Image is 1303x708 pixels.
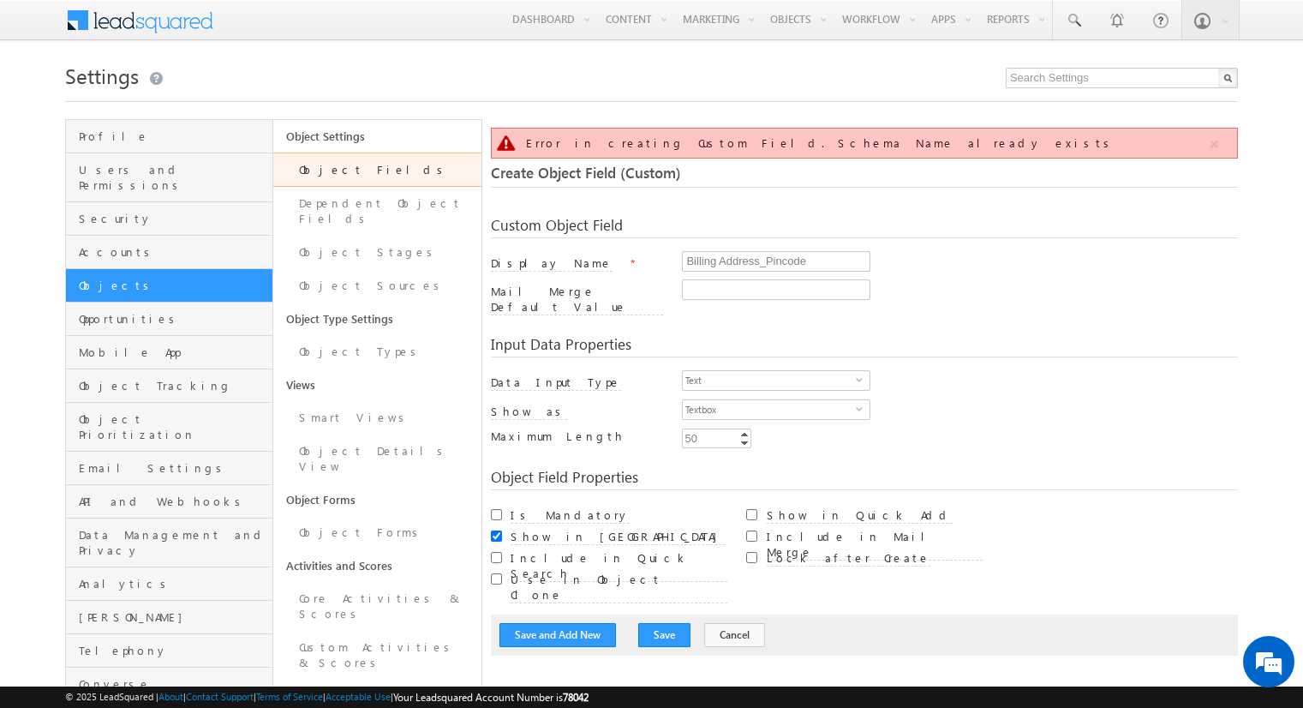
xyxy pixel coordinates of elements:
[66,601,272,634] a: [PERSON_NAME]
[79,527,268,558] span: Data Management and Privacy
[79,643,268,658] span: Telephony
[511,550,726,582] label: Include in Quick Search
[79,345,268,360] span: Mobile App
[526,135,1207,151] div: Error in creating Custom Field. Schema Name already exists
[491,255,626,270] a: Display Name
[273,269,481,303] a: Object Sources
[79,494,268,509] span: API and Webhooks
[66,336,272,369] a: Mobile App
[273,153,481,187] a: Object Fields
[511,507,630,522] a: Is Mandatory
[79,460,268,476] span: Email Settings
[511,507,630,524] label: Is Mandatory
[767,544,983,559] a: Include in Mail Merge
[273,516,481,549] a: Object Forms
[66,303,272,336] a: Opportunities
[273,549,481,582] a: Activities and Scores
[79,211,268,226] span: Security
[66,236,272,269] a: Accounts
[491,404,567,418] a: Show as
[66,120,272,153] a: Profile
[66,403,272,452] a: Object Prioritization
[683,371,856,390] span: Text
[65,689,589,705] span: © 2025 LeadSquared | | | | |
[704,623,765,647] button: Cancel
[79,609,268,625] span: [PERSON_NAME]
[326,691,391,702] a: Acceptable Use
[491,375,621,391] label: Data Input Type
[79,411,268,442] span: Object Prioritization
[79,244,268,260] span: Accounts
[511,529,726,543] a: Show in [GEOGRAPHIC_DATA]
[79,162,268,193] span: Users and Permissions
[856,375,870,383] span: select
[256,691,323,702] a: Terms of Service
[273,435,481,483] a: Object Details View
[273,120,481,153] a: Object Settings
[491,163,681,183] span: Create Object Field (Custom)
[491,337,1238,357] div: Input Data Properties
[79,378,268,393] span: Object Tracking
[393,691,589,704] span: Your Leadsquared Account Number is
[511,566,726,580] a: Include in Quick Search
[66,452,272,485] a: Email Settings
[273,369,481,401] a: Views
[682,429,700,448] div: 50
[79,278,268,293] span: Objects
[767,550,930,565] a: Lock after Create
[856,405,870,412] span: select
[491,255,613,272] label: Display Name
[66,153,272,202] a: Users and Permissions
[66,519,272,567] a: Data Management and Privacy
[767,550,930,567] label: Lock after Create
[79,311,268,327] span: Opportunities
[738,429,751,438] a: Increment
[158,691,183,702] a: About
[491,429,663,444] label: Maximum Length
[638,623,690,647] button: Save
[491,470,1238,490] div: Object Field Properties
[767,507,953,522] a: Show in Quick Add
[65,62,139,89] span: Settings
[511,529,726,545] label: Show in [GEOGRAPHIC_DATA]
[79,129,268,144] span: Profile
[66,202,272,236] a: Security
[66,485,272,519] a: API and Webhooks
[66,369,272,403] a: Object Tracking
[738,438,751,447] a: Decrement
[491,218,1238,238] div: Custom Object Field
[79,576,268,591] span: Analytics
[491,404,567,420] label: Show as
[66,269,272,303] a: Objects
[511,587,726,602] a: Use in Object Clone
[767,529,983,561] label: Include in Mail Merge
[273,631,481,680] a: Custom Activities & Scores
[273,335,481,369] a: Object Types
[273,401,481,435] a: Smart Views
[273,187,481,236] a: Dependent Object Fields
[511,572,726,603] label: Use in Object Clone
[491,284,663,315] label: Mail Merge Default Value
[1006,68,1238,88] input: Search Settings
[767,507,953,524] label: Show in Quick Add
[273,303,481,335] a: Object Type Settings
[273,236,481,269] a: Object Stages
[273,582,481,631] a: Core Activities & Scores
[79,676,268,692] span: Converse
[66,634,272,668] a: Telephony
[273,483,481,516] a: Object Forms
[491,299,663,314] a: Mail Merge Default Value
[499,623,616,647] button: Save and Add New
[683,400,856,419] span: Textbox
[66,567,272,601] a: Analytics
[186,691,254,702] a: Contact Support
[491,375,621,389] a: Data Input Type
[563,691,589,704] span: 78042
[66,668,272,701] a: Converse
